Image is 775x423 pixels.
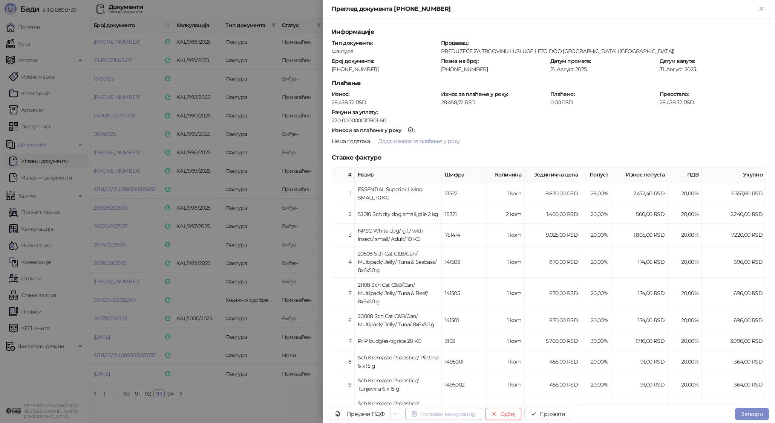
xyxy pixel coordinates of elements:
[441,58,478,64] strong: Позив на број :
[525,373,581,396] td: 455,00 RSD
[681,338,698,344] span: 20,00 %
[681,358,698,365] span: 20,00 %
[442,182,487,205] td: 13522
[702,224,766,246] td: 7.220,00 RSD
[487,373,525,396] td: 1 kom
[332,5,757,14] div: Преглед документа [PHONE_NUMBER]
[332,79,766,88] h5: Плаћање
[681,211,698,218] span: 20,00 %
[442,278,487,309] td: 141505
[487,246,525,278] td: 1 kom
[611,332,668,350] td: 1.710,00 RSD
[487,205,525,224] td: 2 kom
[329,408,391,420] a: Преузми ПДФ
[332,246,355,278] td: 4
[681,290,698,297] span: 20,00 %
[332,91,349,97] strong: Износ :
[681,317,698,324] span: 20,00 %
[611,309,668,332] td: 174,00 RSD
[611,373,668,396] td: 91,00 RSD
[487,224,525,246] td: 1 kom
[332,117,766,124] div: 220-0000000117801-60
[550,91,574,97] strong: Плаћено :
[441,40,468,46] strong: Продавац :
[702,182,766,205] td: 6.357,60 RSD
[358,250,438,274] div: 20508 Sch Cat C&B/Can/ Multipack/ Jelly/ Tuna & Seabass/ 8x6x50 g
[332,224,355,246] td: 3
[550,58,591,64] strong: Датум промета :
[442,224,487,246] td: 751414
[581,182,611,205] td: 28,00%
[355,167,442,182] th: Назив
[442,167,487,182] th: Шифра
[581,309,611,332] td: 20,00%
[581,205,611,224] td: 20,00%
[332,138,370,145] span: Нема података
[611,205,668,224] td: 560,00 RSD
[441,91,508,97] strong: Износ за плаћање у року :
[332,167,355,182] th: #
[485,408,522,420] button: Одбиј
[611,167,668,182] th: Износ попуста
[331,66,439,73] div: [PHONE_NUMBER]
[442,373,487,396] td: 1495002
[487,350,525,373] td: 1 kom
[550,99,657,106] div: 0,00 RSD
[660,58,695,64] strong: Датум валуте :
[702,167,766,182] th: Укупно
[331,48,439,55] div: Фактура
[525,205,581,224] td: 1.400,00 RSD
[702,246,766,278] td: 696,00 RSD
[331,99,439,106] div: 28.458,72 RSD
[487,278,525,309] td: 1 kom
[611,278,668,309] td: 174,00 RSD
[581,246,611,278] td: 20,00%
[659,99,767,106] div: 28.458,72 RSD
[332,373,355,396] td: 9
[611,224,668,246] td: 1.805,00 RSD
[372,135,466,147] button: Додај износе за плаћање у року
[681,259,698,265] span: 20,00 %
[332,278,355,309] td: 5
[347,411,384,417] div: Преузми ПДФ
[525,350,581,373] td: 455,00 RSD
[659,66,767,73] div: 31. Август 2025.
[525,246,581,278] td: 870,00 RSD
[702,205,766,224] td: 2.240,00 RSD
[332,396,355,419] td: 10
[487,396,525,419] td: 1 kom
[581,224,611,246] td: 20,00%
[442,246,487,278] td: 141503
[581,332,611,350] td: 30,00%
[702,373,766,396] td: 364,00 RSD
[525,396,581,419] td: 455,00 RSD
[611,246,668,278] td: 174,00 RSD
[332,27,766,37] h5: Информације
[332,350,355,373] td: 8
[332,109,377,116] strong: Рачуни за уплату :
[332,40,372,46] strong: Тип документа :
[525,332,581,350] td: 5.700,00 RSD
[681,404,698,411] span: 20,00 %
[487,332,525,350] td: 1 kom
[525,224,581,246] td: 9.025,00 RSD
[358,399,438,416] div: Sch Kremaste Poslastice/ Pačetina 6 x 15 g
[581,373,611,396] td: 20,00%
[442,332,487,350] td: 3103
[581,396,611,419] td: 20,00%
[525,182,581,205] td: 8.830,00 RSD
[394,411,399,417] span: ellipsis
[735,408,769,420] button: Затвори
[681,190,698,197] span: 20,00 %
[358,337,438,345] div: Pr.P budgies-tigrice 20 KG
[332,153,766,162] h5: Ставке фактуре
[487,182,525,205] td: 1 kom
[487,309,525,332] td: 1 kom
[332,58,374,64] strong: Број документа :
[331,135,767,147] div: .
[442,205,487,224] td: 18321
[358,353,438,370] div: Sch Kremaste Poslastice/ Piletina 6 x 15 g
[332,205,355,224] td: 2
[581,167,611,182] th: Попуст
[668,167,702,182] th: ПДВ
